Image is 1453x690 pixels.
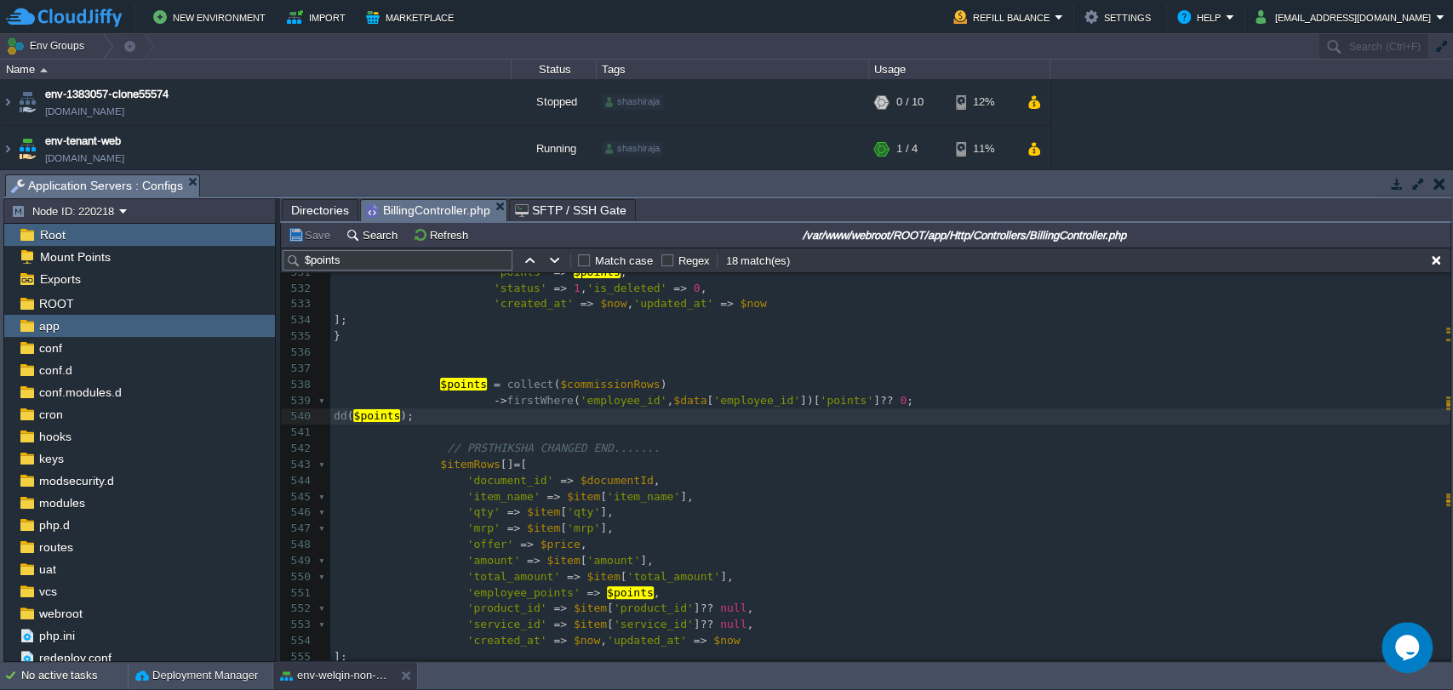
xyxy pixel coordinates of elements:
[512,79,597,125] div: Stopped
[586,554,640,567] span: 'amount'
[501,458,514,470] span: []
[527,554,541,567] span: =>
[574,634,600,647] span: $now
[560,505,567,518] span: [
[281,281,315,297] div: 532
[36,517,72,533] a: php.d
[527,522,560,534] span: $item
[6,7,122,28] img: CloudJiffy
[36,628,77,643] a: php.ini
[36,429,74,444] a: hooks
[873,394,880,407] span: ]
[621,265,627,278] span: ,
[513,458,520,470] span: =
[281,345,315,361] div: 536
[45,86,169,103] span: env-1383057-clone55574
[467,586,581,599] span: 'employee_points'
[600,522,614,534] span: ],
[467,634,547,647] span: 'created_at'
[640,554,654,567] span: ],
[36,539,76,555] a: routes
[281,473,315,489] div: 544
[507,394,574,407] span: firstWhere
[281,505,315,521] div: 546
[366,7,459,27] button: Marketplace
[706,394,713,407] span: [
[546,554,580,567] span: $item
[553,618,567,630] span: =>
[467,618,547,630] span: 'service_id'
[654,474,661,487] span: ,
[281,649,315,665] div: 555
[553,634,567,647] span: =>
[574,265,621,278] span: $points
[1381,622,1436,673] iframe: chat widget
[553,378,560,391] span: (
[900,394,907,407] span: 0
[602,141,663,157] div: shashiraja
[720,618,747,630] span: null
[11,203,119,219] button: Node ID: 220218
[280,667,387,684] button: env-welqin-non-prod
[507,505,521,518] span: =>
[724,253,792,269] div: 18 match(es)
[654,586,661,599] span: ,
[567,570,581,583] span: =>
[713,394,800,407] span: 'employee_id'
[281,265,315,281] div: 531
[36,407,66,422] a: cron
[956,126,1011,172] div: 11%
[15,79,39,125] img: AMDAwAAAACH5BAEAAAAALAAAAAABAAEAAAICRAEAOw==
[633,297,713,310] span: 'updated_at'
[600,297,626,310] span: $now
[694,282,701,294] span: 0
[347,409,354,422] span: (
[553,282,567,294] span: =>
[673,394,706,407] span: $data
[586,570,620,583] span: $item
[334,313,347,326] span: ];
[413,227,473,242] button: Refresh
[820,394,873,407] span: 'points'
[36,562,59,577] a: uat
[281,569,315,585] div: 550
[896,79,924,125] div: 0 / 10
[36,296,77,311] span: ROOT
[281,425,315,441] div: 541
[515,200,626,220] span: SFTP / SSH Gate
[581,297,594,310] span: =>
[36,385,124,400] span: conf.modules.d
[1,126,14,172] img: AMDAwAAAACH5BAEAAAAALAAAAAABAAEAAAICRAEAOw==
[607,618,614,630] span: [
[546,490,560,503] span: =>
[1177,7,1226,27] button: Help
[281,601,315,617] div: 552
[36,318,62,334] span: app
[800,394,820,407] span: ])[
[694,602,701,614] span: ]
[507,522,521,534] span: =>
[701,602,714,614] span: ??
[153,7,271,27] button: New Environment
[541,538,581,550] span: $price
[560,474,574,487] span: =>
[494,282,547,294] span: 'status'
[440,458,500,470] span: $itemRows
[353,409,400,422] span: $points
[614,618,694,630] span: 'service_id'
[281,489,315,505] div: 545
[467,602,547,614] span: 'product_id'
[281,617,315,633] div: 553
[694,634,707,647] span: =>
[574,394,581,407] span: (
[334,409,347,422] span: dd
[467,490,541,503] span: 'item_name'
[626,297,633,310] span: ,
[37,249,113,265] a: Mount Points
[281,312,315,328] div: 534
[507,378,554,391] span: collect
[6,34,90,58] button: Env Groups
[281,393,315,409] div: 539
